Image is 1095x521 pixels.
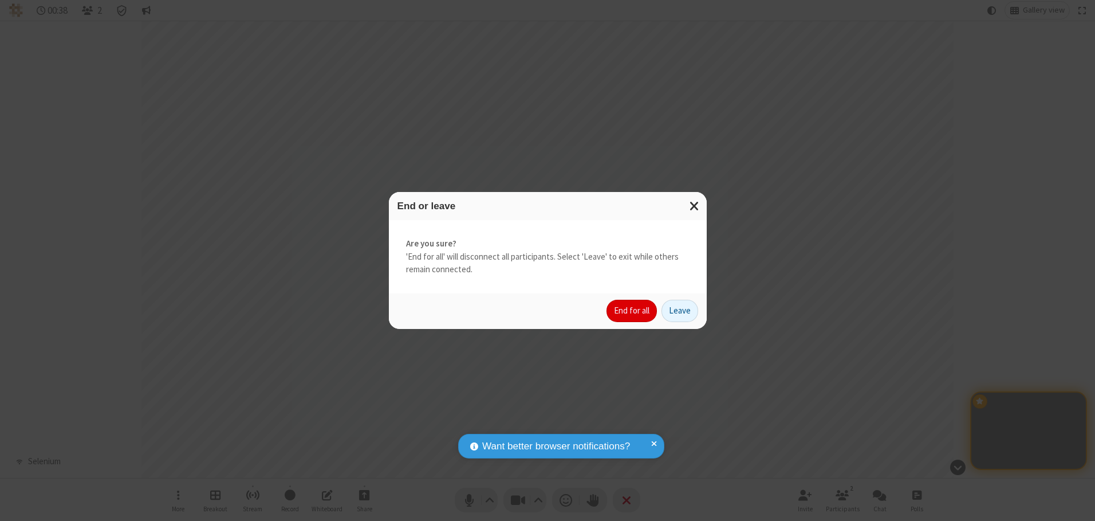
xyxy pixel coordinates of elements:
[397,201,698,211] h3: End or leave
[606,300,657,323] button: End for all
[482,439,630,454] span: Want better browser notifications?
[661,300,698,323] button: Leave
[406,237,690,250] strong: Are you sure?
[683,192,707,220] button: Close modal
[389,220,707,293] div: 'End for all' will disconnect all participants. Select 'Leave' to exit while others remain connec...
